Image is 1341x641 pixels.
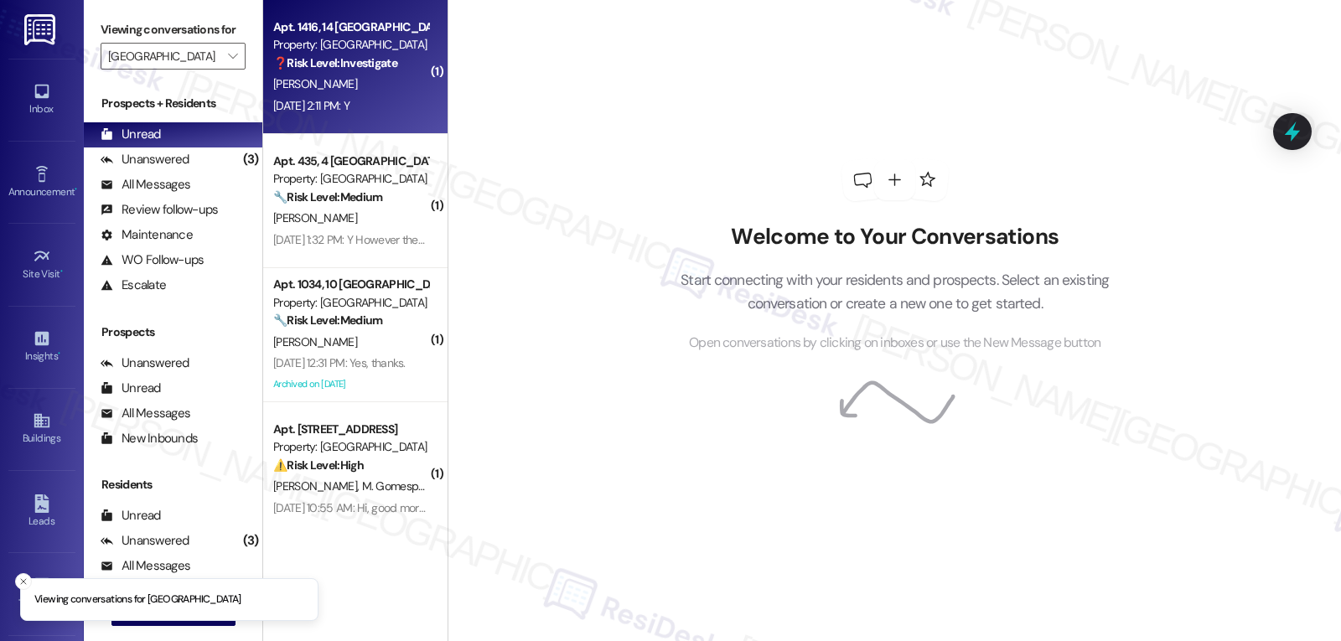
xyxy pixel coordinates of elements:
div: Unanswered [101,354,189,372]
div: Residents [84,476,262,494]
strong: ❓ Risk Level: Investigate [273,55,397,70]
p: Start connecting with your residents and prospects. Select an existing conversation or create a n... [655,268,1135,316]
a: Leads [8,489,75,535]
div: Apt. 435, 4 [GEOGRAPHIC_DATA] [273,152,428,170]
button: Close toast [15,573,32,590]
span: • [75,184,77,195]
div: All Messages [101,176,190,194]
div: All Messages [101,557,190,575]
label: Viewing conversations for [101,17,246,43]
img: ResiDesk Logo [24,14,59,45]
div: Apt. 1416, 14 [GEOGRAPHIC_DATA] [273,18,428,36]
strong: 🔧 Risk Level: Medium [273,189,382,204]
div: (3) [239,147,263,173]
div: Unread [101,380,161,397]
div: Property: [GEOGRAPHIC_DATA] [273,170,428,188]
span: M. Gomespereira [362,478,447,494]
div: Prospects + Residents [84,95,262,112]
strong: ⚠️ Risk Level: High [273,457,364,473]
input: All communities [108,43,219,70]
a: Site Visit • [8,242,75,287]
i:  [228,49,237,63]
a: Inbox [8,77,75,122]
div: [DATE] 12:31 PM: Yes, thanks. [273,355,406,370]
a: Insights • [8,324,75,370]
div: Apt. [STREET_ADDRESS] [273,421,428,438]
div: [DATE] 2:11 PM: Y [273,98,349,113]
div: Prospects [84,323,262,341]
div: Maintenance [101,226,193,244]
div: New Inbounds [101,430,198,447]
div: Apt. 1034, 10 [GEOGRAPHIC_DATA] [273,276,428,293]
span: [PERSON_NAME] [273,210,357,225]
span: [PERSON_NAME] [273,478,362,494]
span: [PERSON_NAME] [273,334,357,349]
span: Open conversations by clicking on inboxes or use the New Message button [689,333,1100,354]
div: Property: [GEOGRAPHIC_DATA] [273,438,428,456]
strong: 🔧 Risk Level: Medium [273,313,382,328]
a: Templates • [8,571,75,617]
div: (3) [239,528,263,554]
div: All Messages [101,405,190,422]
span: [PERSON_NAME] [273,76,357,91]
div: Property: [GEOGRAPHIC_DATA] [273,36,428,54]
div: WO Follow-ups [101,251,204,269]
div: Archived on [DATE] [272,374,430,395]
a: Buildings [8,406,75,452]
div: Review follow-ups [101,201,218,219]
div: Property: [GEOGRAPHIC_DATA] [273,294,428,312]
h2: Welcome to Your Conversations [655,224,1135,251]
div: Unanswered [101,151,189,168]
div: Escalate [101,277,166,294]
div: Unanswered [101,532,189,550]
div: [DATE] 10:55 AM: Hi, good morning, we have air conditioning for two days without working, let me ... [273,500,883,515]
div: Unread [101,126,161,143]
span: • [58,348,60,359]
div: Unread [101,507,161,525]
p: Viewing conversations for [GEOGRAPHIC_DATA] [34,592,241,607]
span: • [60,266,63,277]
